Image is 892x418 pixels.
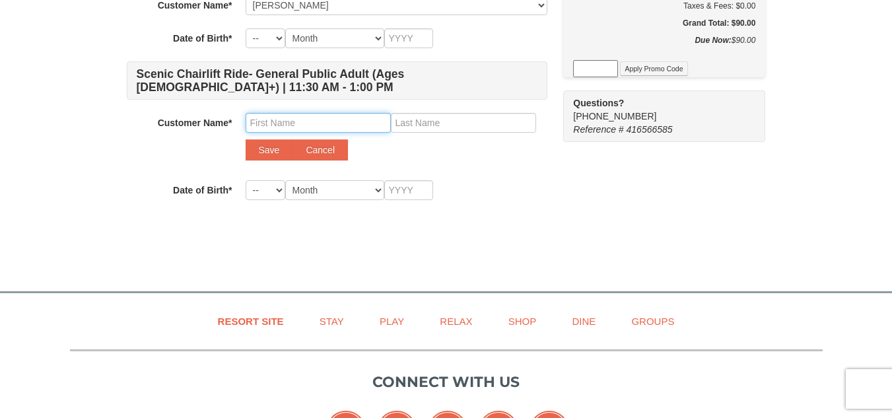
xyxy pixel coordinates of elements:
[384,180,433,200] input: YYYY
[620,61,687,76] button: Apply Promo Code
[173,185,232,195] strong: Date of Birth*
[158,118,232,128] strong: Customer Name*
[384,28,433,48] input: YYYY
[70,371,823,393] p: Connect with us
[201,306,300,336] a: Resort Site
[127,61,547,100] h4: Scenic Chairlift Ride- General Public Adult (Ages [DEMOGRAPHIC_DATA]+) | 11:30 AM - 1:00 PM
[492,306,553,336] a: Shop
[246,139,293,160] button: Save
[627,124,673,135] span: 416566585
[615,306,691,336] a: Groups
[573,98,624,108] strong: Questions?
[391,113,536,133] input: Last Name
[173,33,232,44] strong: Date of Birth*
[573,17,755,30] h5: Grand Total: $90.00
[423,306,489,336] a: Relax
[363,306,421,336] a: Play
[573,124,623,135] span: Reference #
[695,36,731,45] strong: Due Now:
[246,113,391,133] input: First Name
[573,96,741,122] span: [PHONE_NUMBER]
[292,139,348,160] button: Cancel
[573,34,755,60] div: $90.00
[555,306,612,336] a: Dine
[303,306,360,336] a: Stay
